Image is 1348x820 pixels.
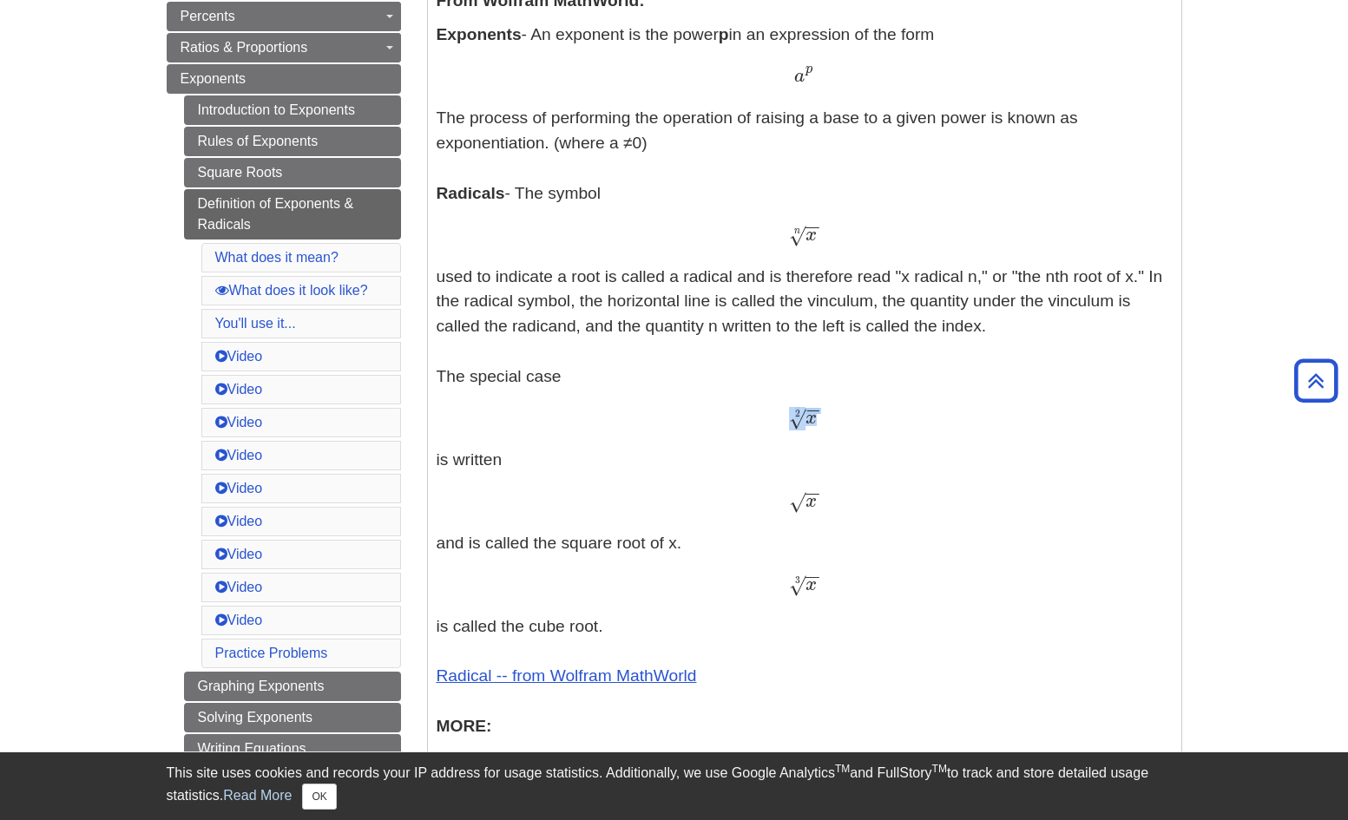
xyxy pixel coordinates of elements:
[789,490,806,514] span: √
[167,33,401,62] a: Ratios & Proportions
[215,646,328,660] a: Practice Problems
[215,514,263,528] a: Video
[215,316,296,331] a: You'll use it...
[789,224,806,247] span: √
[795,408,800,419] span: 2
[167,2,401,31] a: Percents
[302,784,336,810] button: Close
[167,763,1182,810] div: This site uses cookies and records your IP address for usage statistics. Additionally, we use Goo...
[1288,369,1344,392] a: Back to Top
[719,25,729,43] b: p
[167,64,401,94] a: Exponents
[215,382,263,397] a: Video
[932,763,947,775] sup: TM
[806,492,817,511] span: x
[215,613,263,627] a: Video
[223,788,292,803] a: Read More
[184,95,401,125] a: Introduction to Exponents
[215,349,263,364] a: Video
[437,666,697,685] a: Radical -- from Wolfram MathWorld
[181,9,235,23] span: Percents
[215,250,339,265] a: What does it mean?
[184,703,401,732] a: Solving Exponents
[181,71,247,86] span: Exponents
[215,547,263,561] a: Video
[181,40,308,55] span: Ratios & Proportions
[806,409,817,428] span: x
[215,415,263,430] a: Video
[215,481,263,495] a: Video
[184,158,401,187] a: Square Roots
[184,734,401,764] a: Writing Equations
[184,127,401,156] a: Rules of Exponents
[806,575,817,594] span: x
[437,25,522,43] b: Exponents
[835,763,850,775] sup: TM
[215,283,368,298] a: What does it look like?
[184,189,401,239] a: Definition of Exponents & Radicals
[794,67,805,86] span: a
[806,226,817,245] span: x
[437,184,505,202] b: Radicals
[437,717,492,735] b: MORE:
[794,226,800,236] span: n
[215,448,263,462] a: Video
[789,574,806,597] span: √
[795,574,800,586] span: 3
[215,580,263,594] a: Video
[789,407,806,430] span: √
[806,62,812,76] span: p
[184,672,401,701] a: Graphing Exponents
